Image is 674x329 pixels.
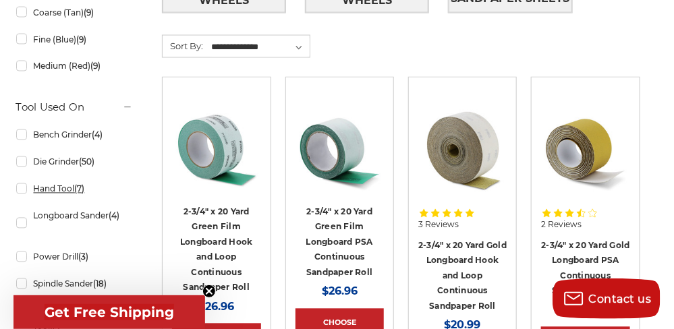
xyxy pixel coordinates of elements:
div: Get Free ShippingClose teaser [13,295,205,329]
a: Green Film Longboard Sandpaper Roll ideal for automotive sanding and bodywork preparation. [172,87,260,204]
span: $26.96 [198,301,234,313]
a: 2-3/4" x 20 Yard Gold Longboard Hook and Loop Continuous Sandpaper Roll [418,241,507,311]
button: Contact us [553,278,661,319]
span: Get Free Shipping [45,304,174,320]
a: Power Drill [16,245,134,269]
span: (4) [92,130,103,140]
select: Sort By: [209,37,310,57]
a: Spindle Sander [16,272,134,296]
span: Contact us [589,293,652,305]
a: Medium (Red) [16,55,134,78]
a: Die Grinder [16,150,134,174]
img: Premium Green Film Sandpaper Roll with PSA for professional-grade sanding, 2 3/4" x 20 yards. [296,106,384,194]
a: 2-3/4" x 20 Yard Green Film Longboard PSA Continuous Sandpaper Roll [306,207,373,278]
span: 3 Reviews [418,221,459,229]
img: Empire Abrasives 80 grit coarse gold sandpaper roll, 2 3/4" by 20 yards, unrolled end for quick i... [418,106,507,194]
a: Empire Abrasives 80 grit coarse gold sandpaper roll, 2 3/4" by 20 yards, unrolled end for quick i... [418,87,507,204]
a: Coarse (Tan) [16,1,134,24]
label: Sort By: [163,36,203,56]
span: (9) [76,34,86,44]
img: Green Film Longboard Sandpaper Roll ideal for automotive sanding and bodywork preparation. [172,106,260,194]
span: (18) [93,279,107,289]
span: 2 Reviews [541,221,582,229]
a: Fine (Blue) [16,28,134,51]
span: (4) [109,211,119,221]
a: Longboard Sander [16,204,134,242]
span: (3) [78,252,88,262]
span: (9) [84,7,94,18]
a: Hand Tool [16,177,134,201]
button: Close teaser [202,285,216,298]
span: (9) [90,61,101,71]
a: 2-3/4" x 20 Yard Gold Longboard PSA Continuous Sandpaper Roll [542,241,630,297]
span: $26.96 [322,285,358,298]
h5: Tool Used On [16,100,134,116]
a: 2-3/4" x 20 Yard Green Film Longboard Hook and Loop Continuous Sandpaper Roll [180,207,253,293]
span: (7) [74,184,84,194]
a: Black Hawk 400 Grit Gold PSA Sandpaper Roll, 2 3/4" wide, for final touches on surfaces. [541,87,629,204]
img: Black Hawk 400 Grit Gold PSA Sandpaper Roll, 2 3/4" wide, for final touches on surfaces. [541,106,629,194]
a: Bench Grinder [16,123,134,147]
span: (50) [79,157,94,167]
a: Premium Green Film Sandpaper Roll with PSA for professional-grade sanding, 2 3/4" x 20 yards. [296,87,384,204]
